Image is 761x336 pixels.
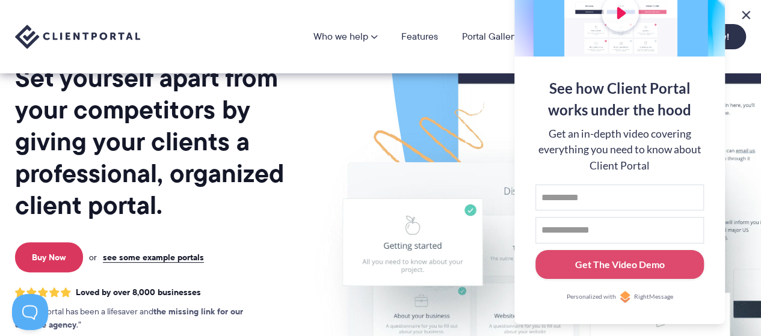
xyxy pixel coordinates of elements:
[619,291,631,303] img: Personalized with RightMessage
[313,32,377,41] a: Who we help
[566,292,615,302] span: Personalized with
[401,32,438,41] a: Features
[535,126,704,174] div: Get an in-depth video covering everything you need to know about Client Portal
[15,62,307,221] h1: Set yourself apart from your competitors by giving your clients a professional, organized client ...
[575,257,665,272] div: Get The Video Demo
[634,292,673,302] span: RightMessage
[535,250,704,279] button: Get The Video Demo
[76,287,201,298] span: Loved by over 8,000 businesses
[15,305,268,332] p: Client Portal has been a lifesaver and .
[15,242,83,272] a: Buy Now
[103,252,204,263] a: see some example portals
[12,294,48,330] iframe: Toggle Customer Support
[462,32,519,41] a: Portal Gallery
[535,291,704,303] a: Personalized withRightMessage
[535,78,704,121] div: See how Client Portal works under the hood
[89,252,97,263] span: or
